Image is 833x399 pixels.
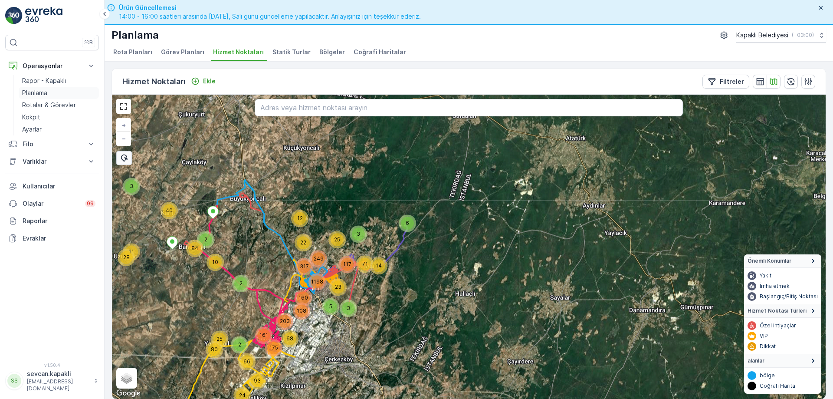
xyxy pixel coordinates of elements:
[161,202,178,219] div: 40
[23,234,95,243] p: Evraklar
[310,250,327,267] div: 249
[112,28,159,42] p: Planlama
[19,111,99,123] a: Kokpit
[239,392,246,399] span: 24
[760,333,768,340] p: VIP
[736,28,826,43] button: Kapaklı Belediyesi(+03:00)
[300,263,309,270] span: 317
[357,231,360,237] span: 3
[354,48,406,56] span: Coğrafi Haritalar
[119,12,421,21] span: 14:00 - 16:00 saatleri arasında [DATE], Salı günü güncelleme yapılacaktır. Anlayışınız için teşek...
[232,275,249,292] div: 2
[129,248,134,255] span: 11
[114,388,143,399] a: Bu bölgeyi Google Haritalar'da açın (yeni pencerede açılır)
[314,255,324,262] span: 249
[19,99,99,111] a: Rotalar & Görevler
[748,307,807,314] span: Hizmet Noktası Türleri
[117,132,130,145] a: Uzaklaştır
[23,140,82,148] p: Filo
[295,289,312,307] div: 160
[87,200,94,207] p: 99
[322,298,339,315] div: 5
[7,374,21,388] div: SS
[295,258,313,275] div: 317
[744,304,821,318] summary: Hizmet Noktası Türleri
[362,261,368,267] span: 71
[22,125,42,134] p: Ayarlar
[5,57,99,75] button: Operasyonlar
[329,278,347,296] div: 23
[295,234,312,251] div: 22
[335,284,341,290] span: 23
[300,239,306,246] span: 22
[243,358,250,365] span: 66
[334,236,340,243] span: 25
[122,122,126,129] span: +
[19,75,99,87] a: Rapor - Kapaklı
[5,230,99,247] a: Evraklar
[117,119,130,132] a: Yakınlaştır
[5,195,99,212] a: Olaylar99
[231,336,248,353] div: 2
[720,77,744,86] p: Filtreler
[370,257,387,274] div: 14
[5,153,99,170] button: Varlıklar
[5,135,99,153] button: Filo
[280,318,290,324] span: 203
[212,259,218,265] span: 10
[23,217,95,225] p: Raporlar
[123,254,130,261] span: 28
[203,77,216,86] p: Ekle
[119,3,421,12] span: Ürün Güncellemesi
[213,48,264,56] span: Hizmet Noktaları
[319,48,345,56] span: Bölgeler
[22,89,47,97] p: Planlama
[123,178,140,195] div: 3
[211,346,218,353] span: 80
[130,183,133,189] span: 3
[276,313,293,330] div: 203
[760,322,796,329] p: Özel ihtiyaçlar
[406,220,409,226] span: 6
[297,215,303,221] span: 12
[122,76,186,88] p: Hizmet Noktaları
[269,344,278,351] span: 175
[293,302,310,320] div: 108
[238,353,256,370] div: 66
[207,254,224,271] div: 10
[311,278,323,285] span: 1198
[356,255,374,273] div: 71
[22,101,76,109] p: Rotalar & Görevler
[22,76,66,85] p: Rapor - Kapaklı
[259,332,268,338] span: 161
[204,236,207,243] span: 2
[760,343,776,350] p: Dikkat
[329,303,332,310] span: 5
[211,330,228,348] div: 25
[118,249,135,266] div: 28
[5,7,23,24] img: logo
[338,256,356,273] div: 117
[376,262,382,269] span: 14
[744,354,821,368] summary: alanlar
[760,293,818,300] p: Başlangıç/Bitiş Noktası
[84,39,93,46] p: ⌘B
[760,383,795,389] p: Coğrafi Harita
[27,378,89,392] p: [EMAIL_ADDRESS][DOMAIN_NAME]
[343,261,351,267] span: 117
[328,231,346,248] div: 25
[5,212,99,230] a: Raporlar
[347,305,350,311] span: 3
[748,257,791,264] span: Önemli Konumlar
[23,62,82,70] p: Operasyonlar
[760,272,771,279] p: Yakıt
[122,135,126,142] span: −
[298,294,308,301] span: 160
[19,123,99,135] a: Ayarlar
[161,48,204,56] span: Görev Planları
[239,280,243,287] span: 2
[340,300,357,317] div: 3
[350,225,367,243] div: 3
[297,307,306,314] span: 108
[399,214,416,232] div: 6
